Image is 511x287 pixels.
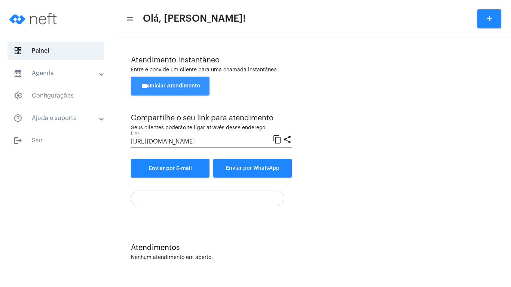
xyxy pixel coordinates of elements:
mat-panel-title: Agenda [13,69,100,78]
mat-icon: sidenav icon [13,114,22,123]
div: Atendimento Instantâneo [131,56,492,64]
mat-icon: sidenav icon [13,69,22,78]
span: Iniciar Atendimento [141,83,200,89]
div: Atendimentos [131,244,492,252]
button: Iniciar Atendimento [131,77,209,95]
div: Compartilhe o seu link para atendimento [131,114,292,122]
span: Configurações [7,87,104,105]
span: Painel [7,42,104,60]
mat-expansion-panel-header: sidenav iconAgenda [4,64,112,82]
mat-icon: sidenav icon [126,15,133,24]
div: Entre e convide um cliente para uma chamada instantânea. [131,67,492,73]
mat-expansion-panel-header: sidenav iconAjuda e suporte [4,109,112,127]
button: Enviar por WhatsApp [213,159,292,178]
a: Enviar por E-mail [131,159,209,178]
div: Seus clientes poderão te ligar através desse endereço. [131,125,292,131]
mat-icon: share [283,135,292,143]
mat-icon: sidenav icon [13,136,22,145]
span: Sair [7,132,104,149]
mat-icon: videocam [141,81,150,90]
img: logo-neft-novo-2.png [6,4,62,34]
span: Enviar por E-mail [149,166,192,171]
mat-icon: content_copy [273,135,282,143]
span: Olá, [PERSON_NAME]! [143,13,246,25]
mat-icon: add [485,14,494,23]
span: sidenav icon [13,91,22,100]
div: Nenhum atendimento em aberto. [131,255,492,260]
span: sidenav icon [13,46,22,55]
mat-panel-title: Ajuda e suporte [13,114,100,123]
span: Enviar por WhatsApp [226,166,279,171]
